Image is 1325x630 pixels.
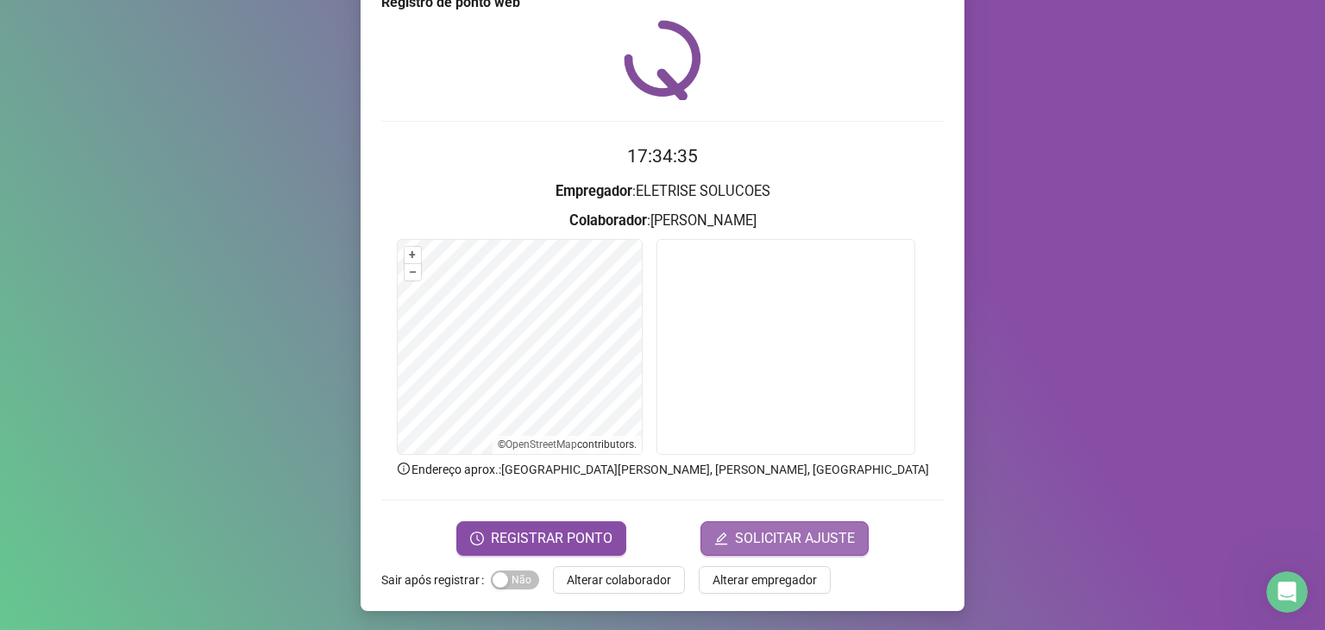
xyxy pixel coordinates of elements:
[381,210,944,232] h3: : [PERSON_NAME]
[35,33,62,60] img: logo
[381,180,944,203] h3: : ELETRISE SOLUCOES
[569,212,647,229] strong: Colaborador
[138,514,206,526] span: Mensagens
[35,152,311,211] p: Como podemos ajudar?
[713,570,817,589] span: Alterar empregador
[39,514,76,526] span: Início
[456,521,626,556] button: REGISTRAR PONTO
[735,528,855,549] span: SOLICITAR AJUSTE
[169,28,204,62] img: Profile image for Financeiro
[235,28,269,62] img: Profile image for Gabriel
[35,265,289,301] div: O nosso bot e a nossa equipe podem ajudar
[202,28,236,62] img: Profile image for Maria
[270,514,305,526] span: Ajuda
[35,123,311,152] p: Olá 👋
[556,183,632,199] strong: Empregador
[297,28,328,59] div: Fechar
[115,471,229,540] button: Mensagens
[714,532,728,545] span: edit
[498,438,637,450] li: © contributors.
[381,460,944,479] p: Endereço aprox. : [GEOGRAPHIC_DATA][PERSON_NAME], [PERSON_NAME], [GEOGRAPHIC_DATA]
[567,570,671,589] span: Alterar colaborador
[405,264,421,280] button: –
[381,566,491,594] label: Sair após registrar
[35,247,289,265] div: Faça uma pergunta
[506,438,577,450] a: OpenStreetMap
[553,566,685,594] button: Alterar colaborador
[470,532,484,545] span: clock-circle
[17,232,328,316] div: Faça uma perguntaO nosso bot e a nossa equipe podem ajudar
[491,528,612,549] span: REGISTRAR PONTO
[405,247,421,263] button: +
[627,146,698,167] time: 17:34:35
[230,471,345,540] button: Ajuda
[624,20,701,100] img: QRPoint
[699,566,831,594] button: Alterar empregador
[700,521,869,556] button: editSOLICITAR AJUSTE
[396,461,411,476] span: info-circle
[1266,571,1308,613] iframe: Intercom live chat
